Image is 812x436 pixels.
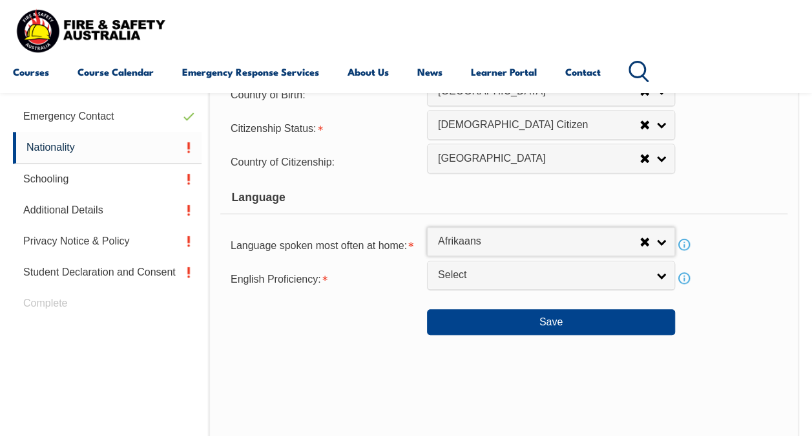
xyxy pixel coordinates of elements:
[231,157,335,168] span: Country of Citizenship:
[220,182,787,214] div: Language
[471,56,537,87] a: Learner Portal
[348,56,389,87] a: About Us
[438,152,640,166] span: [GEOGRAPHIC_DATA]
[427,309,675,335] button: Save
[13,101,202,132] a: Emergency Contact
[13,132,202,164] a: Nationality
[231,240,407,251] span: Language spoken most often at home:
[182,56,319,87] a: Emergency Response Services
[13,195,202,226] a: Additional Details
[438,268,647,282] span: Select
[417,56,442,87] a: News
[438,235,640,248] span: Afrikaans
[13,164,202,195] a: Schooling
[675,269,693,287] a: Info
[220,265,427,291] div: English Proficiency is required.
[231,123,317,134] span: Citizenship Status:
[220,114,427,140] div: Citizenship Status is required.
[13,257,202,288] a: Student Declaration and Consent
[231,89,306,100] span: Country of Birth:
[220,232,427,257] div: Language spoken most often at home is required.
[565,56,601,87] a: Contact
[675,235,693,254] a: Info
[438,118,640,132] span: [DEMOGRAPHIC_DATA] Citizen
[13,226,202,257] a: Privacy Notice & Policy
[78,56,154,87] a: Course Calendar
[231,274,321,285] span: English Proficiency:
[13,56,49,87] a: Courses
